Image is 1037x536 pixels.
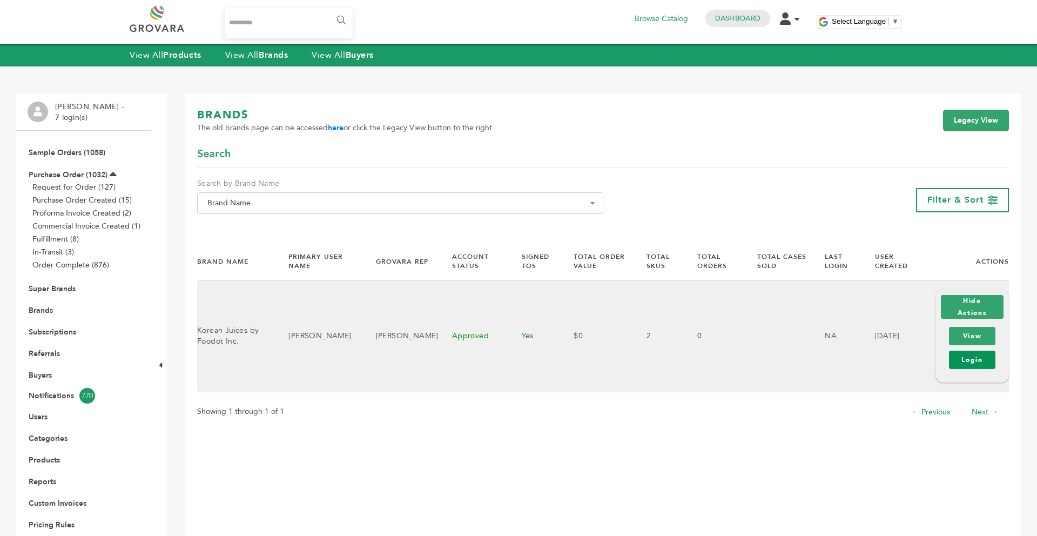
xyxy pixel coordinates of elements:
th: Total Order Value [560,243,632,280]
td: 2 [633,280,684,392]
button: Hide Actions [941,295,1004,319]
a: Buyers [29,370,52,380]
a: Sample Orders (1058) [29,148,105,158]
a: Pricing Rules [29,520,75,530]
th: Last Login [811,243,861,280]
span: Filter & Sort [927,194,984,206]
span: Brand Name [197,192,603,214]
a: Categories [29,433,68,444]
span: The old brands page can be accessed or click the Legacy View button to the right [197,123,492,133]
a: Custom Invoices [29,498,86,508]
td: Approved [439,280,508,392]
th: Total SKUs [633,243,684,280]
a: Brands [29,305,53,316]
a: Login [949,351,995,369]
a: Request for Order (127) [32,182,116,192]
th: Total Orders [684,243,744,280]
a: Super Brands [29,284,76,294]
th: Grovara Rep [362,243,439,280]
img: profile.png [28,102,48,122]
a: Users [29,412,48,422]
a: Proforma Invoice Created (2) [32,208,131,218]
th: Brand Name [197,243,275,280]
a: Fulfillment (8) [32,234,79,244]
span: 770 [79,388,95,404]
a: Browse Catalog [635,13,688,25]
th: Actions [922,243,1009,280]
a: View AllBrands [225,49,288,61]
a: ← Previous [912,407,950,417]
a: Order Complete (876) [32,260,109,270]
td: [PERSON_NAME] [275,280,362,392]
a: In-Transit (3) [32,247,74,257]
h1: BRANDS [197,108,492,123]
span: Brand Name [203,196,597,211]
a: Notifications770 [29,388,139,404]
td: NA [811,280,861,392]
a: here [328,123,344,133]
th: Primary User Name [275,243,362,280]
th: Total Cases Sold [744,243,812,280]
a: Commercial Invoice Created (1) [32,221,140,231]
a: Products [29,455,60,465]
a: Next → [972,407,998,417]
span: Select Language [832,17,886,25]
a: Purchase Order Created (15) [32,195,132,205]
th: Signed TOS [508,243,561,280]
td: 0 [684,280,744,392]
span: Search [197,146,231,162]
strong: Brands [259,49,288,61]
a: View [949,327,995,345]
a: Legacy View [943,110,1009,131]
a: Reports [29,477,56,487]
td: [PERSON_NAME] [362,280,439,392]
td: $0 [560,280,632,392]
span: ​ [888,17,889,25]
a: Purchase Order (1032) [29,170,107,180]
strong: Buyers [346,49,374,61]
a: View AllBuyers [312,49,374,61]
p: Showing 1 through 1 of 1 [197,405,284,418]
a: Subscriptions [29,327,76,337]
th: Account Status [439,243,508,280]
a: Referrals [29,349,60,359]
td: Yes [508,280,561,392]
a: Dashboard [715,14,760,23]
input: Search... [225,8,353,38]
th: User Created [861,243,922,280]
a: View AllProducts [130,49,201,61]
td: [DATE] [861,280,922,392]
strong: Products [163,49,201,61]
a: Select Language​ [832,17,899,25]
td: Korean Juices by Foodot Inc. [197,280,275,392]
li: [PERSON_NAME] - 7 login(s) [55,102,126,123]
span: ▼ [892,17,899,25]
label: Search by Brand Name [197,178,603,189]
